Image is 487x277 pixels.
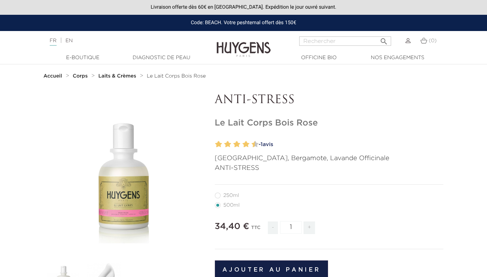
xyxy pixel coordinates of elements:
label: 250ml [215,193,248,198]
input: Quantité [280,221,302,234]
p: ANTI-STRESS [215,93,444,107]
h1: Le Lait Corps Bois Rose [215,118,444,128]
p: ANTI-STRESS [215,163,444,173]
button:  [377,34,390,44]
label: 7 [241,139,243,150]
a: Laits & Crèmes [98,73,138,79]
label: 5 [232,139,234,150]
a: Corps [73,73,89,79]
div: | [46,36,198,45]
a: FR [50,38,57,46]
strong: Accueil [44,74,62,79]
label: 3 [223,139,225,150]
span: - [268,221,278,234]
label: 10 [253,139,258,150]
input: Rechercher [299,36,391,46]
a: E-Boutique [47,54,119,62]
a: Le Lait Corps Bois Rose [147,73,206,79]
label: 1 [214,139,216,150]
a: Nos engagements [362,54,434,62]
a: Accueil [44,73,64,79]
div: TTC [251,220,261,239]
i:  [380,35,388,44]
a: -1avis [256,139,444,150]
p: [GEOGRAPHIC_DATA], Bergamote, Lavande Officinale [215,154,444,163]
span: 34,40 € [215,222,249,231]
label: 2 [217,139,222,150]
img: Huygens [217,30,271,58]
strong: Laits & Crèmes [98,74,136,79]
a: Officine Bio [283,54,355,62]
strong: Corps [73,74,88,79]
span: Le Lait Corps Bois Rose [147,74,206,79]
label: 8 [244,139,249,150]
span: + [304,221,315,234]
label: 4 [226,139,231,150]
a: Diagnostic de peau [125,54,198,62]
label: 500ml [215,202,248,208]
span: (0) [429,38,437,43]
label: 6 [235,139,240,150]
label: 9 [250,139,253,150]
a: EN [65,38,72,43]
span: 1 [261,142,263,147]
